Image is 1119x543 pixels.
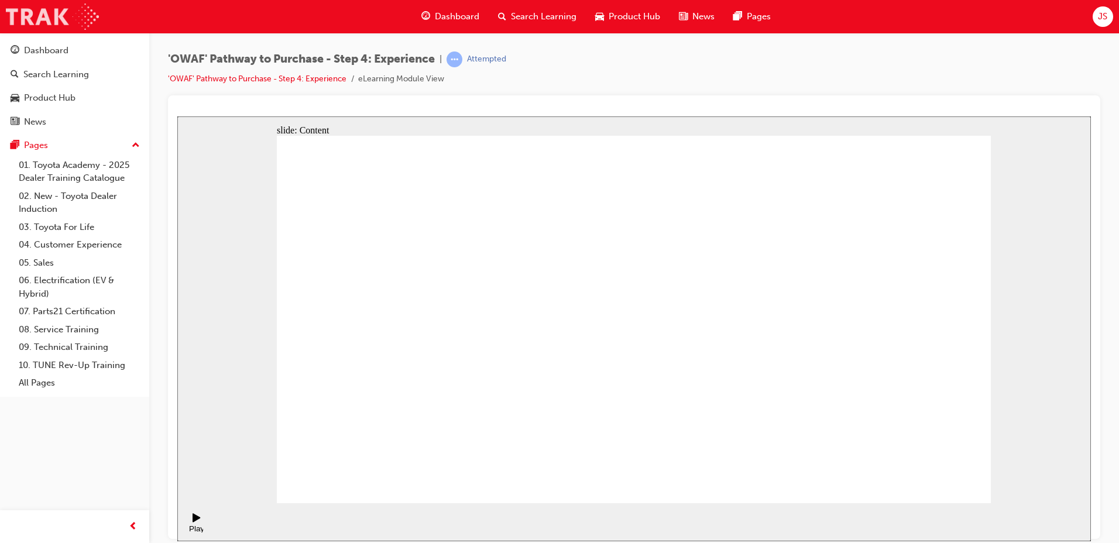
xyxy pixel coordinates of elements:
[692,10,715,23] span: News
[609,10,660,23] span: Product Hub
[6,387,26,425] div: playback controls
[11,46,19,56] span: guage-icon
[14,338,145,356] a: 09. Technical Training
[168,74,346,84] a: 'OWAF' Pathway to Purchase - Step 4: Experience
[11,140,19,151] span: pages-icon
[733,9,742,24] span: pages-icon
[129,520,138,534] span: prev-icon
[6,396,26,416] button: Play (Ctrl+Alt+P)
[440,53,442,66] span: |
[14,218,145,236] a: 03. Toyota For Life
[421,9,430,24] span: guage-icon
[14,236,145,254] a: 04. Customer Experience
[586,5,670,29] a: car-iconProduct Hub
[11,70,19,80] span: search-icon
[24,115,46,129] div: News
[5,40,145,61] a: Dashboard
[14,187,145,218] a: 02. New - Toyota Dealer Induction
[498,9,506,24] span: search-icon
[6,4,99,30] img: Trak
[14,271,145,303] a: 06. Electrification (EV & Hybrid)
[14,303,145,321] a: 07. Parts21 Certification
[467,54,506,65] div: Attempted
[14,374,145,392] a: All Pages
[14,356,145,374] a: 10. TUNE Rev-Up Training
[11,93,19,104] span: car-icon
[5,64,145,85] a: Search Learning
[595,9,604,24] span: car-icon
[14,254,145,272] a: 05. Sales
[412,5,489,29] a: guage-iconDashboard
[14,156,145,187] a: 01. Toyota Academy - 2025 Dealer Training Catalogue
[24,139,48,152] div: Pages
[5,111,145,133] a: News
[670,5,724,29] a: news-iconNews
[5,135,145,156] button: Pages
[435,10,479,23] span: Dashboard
[14,321,145,339] a: 08. Service Training
[11,117,19,128] span: news-icon
[168,53,435,66] span: 'OWAF' Pathway to Purchase - Step 4: Experience
[24,91,75,105] div: Product Hub
[23,68,89,81] div: Search Learning
[679,9,688,24] span: news-icon
[5,37,145,135] button: DashboardSearch LearningProduct HubNews
[358,73,444,86] li: eLearning Module View
[132,138,140,153] span: up-icon
[447,51,462,67] span: learningRecordVerb_ATTEMPT-icon
[1098,10,1107,23] span: JS
[5,87,145,109] a: Product Hub
[724,5,780,29] a: pages-iconPages
[511,10,576,23] span: Search Learning
[747,10,771,23] span: Pages
[9,408,29,425] div: Play (Ctrl+Alt+P)
[489,5,586,29] a: search-iconSearch Learning
[1093,6,1113,27] button: JS
[24,44,68,57] div: Dashboard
